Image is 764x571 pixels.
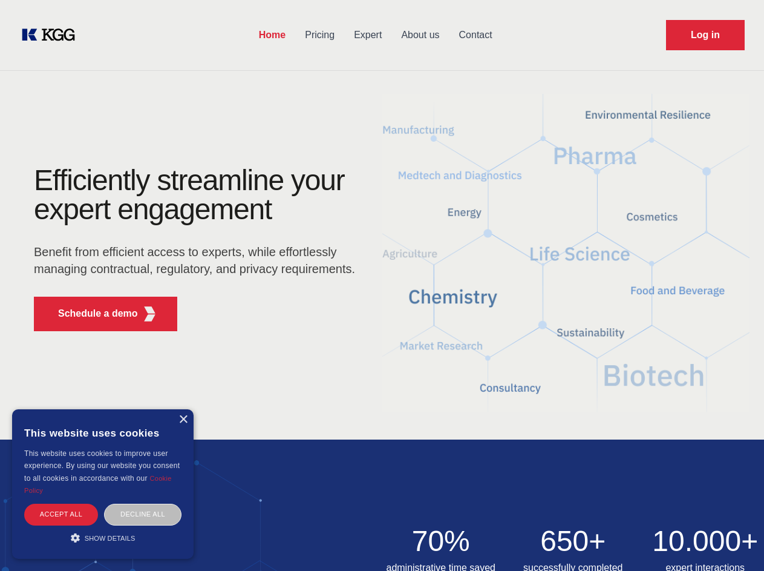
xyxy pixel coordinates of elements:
a: Contact [449,19,502,51]
div: Close [178,415,188,424]
iframe: Chat Widget [704,513,764,571]
a: Expert [344,19,391,51]
button: Schedule a demoKGG Fifth Element RED [34,297,177,331]
a: Request Demo [666,20,745,50]
span: Show details [85,535,135,542]
a: Cookie Policy [24,475,172,494]
div: Accept all [24,504,98,525]
p: Benefit from efficient access to experts, while effortlessly managing contractual, regulatory, an... [34,243,363,277]
h2: 70% [382,527,500,556]
a: KOL Knowledge Platform: Talk to Key External Experts (KEE) [19,25,85,45]
h1: Efficiently streamline your expert engagement [34,166,363,224]
div: Show details [24,532,181,544]
img: KGG Fifth Element RED [142,306,157,322]
a: About us [391,19,449,51]
span: This website uses cookies to improve user experience. By using our website you consent to all coo... [24,449,180,483]
p: Schedule a demo [58,306,138,321]
div: This website uses cookies [24,418,181,447]
div: Decline all [104,504,181,525]
a: Pricing [295,19,344,51]
a: Home [249,19,295,51]
h2: 650+ [514,527,632,556]
img: KGG Fifth Element RED [382,79,750,427]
